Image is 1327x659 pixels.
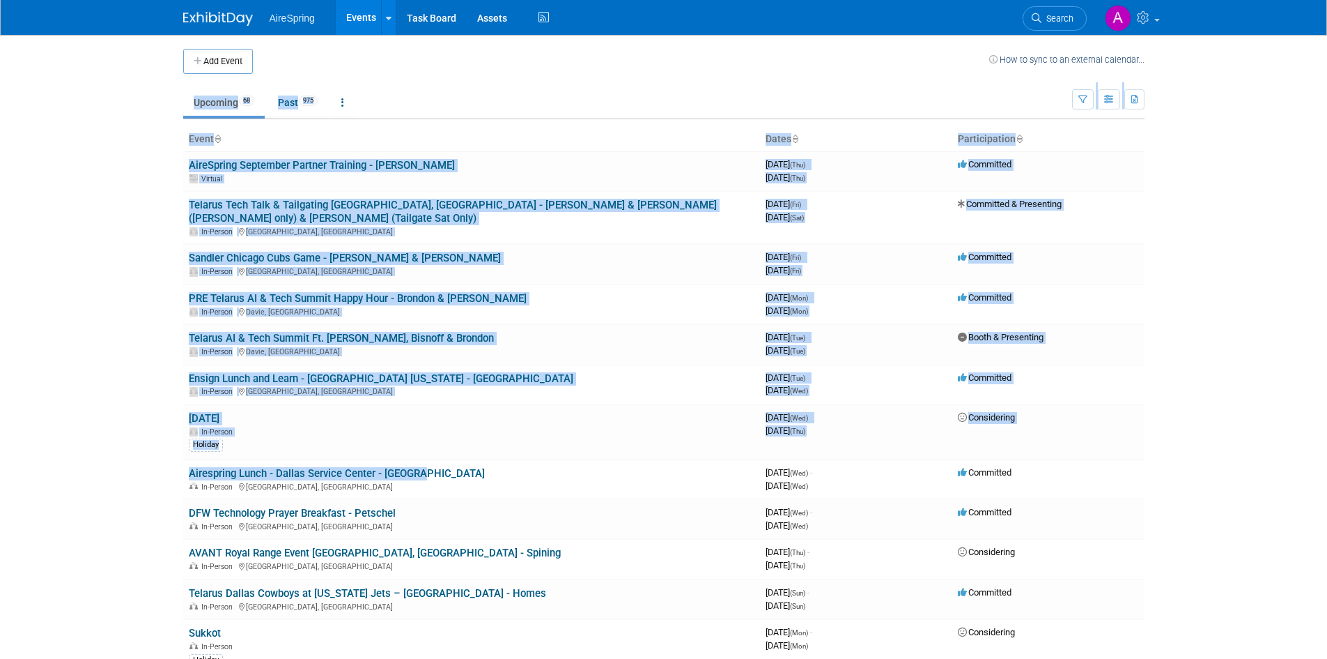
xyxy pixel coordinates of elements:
[766,345,805,356] span: [DATE]
[790,267,801,275] span: (Fri)
[189,603,198,609] img: In-Person Event
[201,387,237,396] span: In-Person
[189,372,573,385] a: Ensign Lunch and Learn - [GEOGRAPHIC_DATA] [US_STATE] - [GEOGRAPHIC_DATA]
[766,507,812,517] span: [DATE]
[189,174,198,181] img: Virtual Event
[189,587,546,600] a: Telarus Dallas Cowboys at [US_STATE] Jets – [GEOGRAPHIC_DATA] - Homes
[958,252,1011,262] span: Committed
[766,547,809,557] span: [DATE]
[766,212,804,222] span: [DATE]
[958,467,1011,478] span: Committed
[989,54,1144,65] a: How to sync to an external calendar...
[791,133,798,144] a: Sort by Start Date
[189,265,754,276] div: [GEOGRAPHIC_DATA], [GEOGRAPHIC_DATA]
[766,640,808,651] span: [DATE]
[810,467,812,478] span: -
[810,507,812,517] span: -
[790,642,808,650] span: (Mon)
[958,507,1011,517] span: Committed
[189,642,198,649] img: In-Person Event
[189,227,198,234] img: In-Person Event
[189,547,561,559] a: AVANT Royal Range Event [GEOGRAPHIC_DATA], [GEOGRAPHIC_DATA] - Spining
[790,483,808,490] span: (Wed)
[810,412,812,423] span: -
[958,159,1011,169] span: Committed
[766,265,801,275] span: [DATE]
[790,509,808,517] span: (Wed)
[201,603,237,612] span: In-Person
[790,161,805,169] span: (Thu)
[766,467,812,478] span: [DATE]
[790,427,805,435] span: (Thu)
[790,603,805,610] span: (Sun)
[189,560,754,571] div: [GEOGRAPHIC_DATA], [GEOGRAPHIC_DATA]
[958,372,1011,383] span: Committed
[766,425,805,436] span: [DATE]
[189,332,494,344] a: Telarus AI & Tech Summit Ft. [PERSON_NAME], Bisnoff & Brondon
[958,199,1062,209] span: Committed & Presenting
[183,128,760,151] th: Event
[189,199,717,225] a: Telarus Tech Talk & Tailgating [GEOGRAPHIC_DATA], [GEOGRAPHIC_DATA] - [PERSON_NAME] & [PERSON_NAM...
[766,252,805,262] span: [DATE]
[790,334,805,342] span: (Tue)
[807,547,809,557] span: -
[807,332,809,342] span: -
[958,547,1015,557] span: Considering
[790,347,805,355] span: (Tue)
[189,305,754,317] div: Davie, [GEOGRAPHIC_DATA]
[189,522,198,529] img: In-Person Event
[952,128,1144,151] th: Participation
[189,267,198,274] img: In-Person Event
[1016,133,1023,144] a: Sort by Participation Type
[189,252,501,264] a: Sandler Chicago Cubs Game - [PERSON_NAME] & [PERSON_NAME]
[790,562,805,570] span: (Thu)
[189,562,198,569] img: In-Person Event
[214,133,221,144] a: Sort by Event Name
[766,412,812,423] span: [DATE]
[201,562,237,571] span: In-Person
[201,227,237,236] span: In-Person
[790,254,801,262] span: (Fri)
[766,292,812,303] span: [DATE]
[958,332,1043,342] span: Booth & Presenting
[1023,6,1087,31] a: Search
[201,347,237,356] span: In-Person
[201,174,226,183] span: Virtual
[810,627,812,637] span: -
[201,522,237,531] span: In-Person
[183,12,253,26] img: ExhibitDay
[189,483,198,490] img: In-Person Event
[766,305,808,316] span: [DATE]
[189,412,219,425] a: [DATE]
[810,292,812,303] span: -
[790,174,805,182] span: (Thu)
[766,627,812,637] span: [DATE]
[189,225,754,236] div: [GEOGRAPHIC_DATA], [GEOGRAPHIC_DATA]
[183,49,253,74] button: Add Event
[270,13,315,24] span: AireSpring
[790,522,808,530] span: (Wed)
[1041,13,1073,24] span: Search
[766,372,809,383] span: [DATE]
[766,587,809,598] span: [DATE]
[766,600,805,611] span: [DATE]
[189,345,754,356] div: Davie, [GEOGRAPHIC_DATA]
[189,308,198,315] img: In-Person Event
[201,483,237,492] span: In-Person
[790,201,801,209] span: (Fri)
[189,467,485,480] a: Airespring Lunch - Dallas Service Center - [GEOGRAPHIC_DATA]
[189,439,223,451] div: Holiday
[760,128,952,151] th: Dates
[189,627,221,639] a: Sukkot
[1105,5,1131,31] img: Angie Handal
[790,414,808,422] span: (Wed)
[790,374,805,382] span: (Tue)
[790,214,804,222] span: (Sat)
[803,199,805,209] span: -
[766,199,805,209] span: [DATE]
[766,480,808,491] span: [DATE]
[803,252,805,262] span: -
[189,292,527,305] a: PRE Telarus AI & Tech Summit Happy Hour - Brondon & [PERSON_NAME]
[201,642,237,651] span: In-Person
[189,480,754,492] div: [GEOGRAPHIC_DATA], [GEOGRAPHIC_DATA]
